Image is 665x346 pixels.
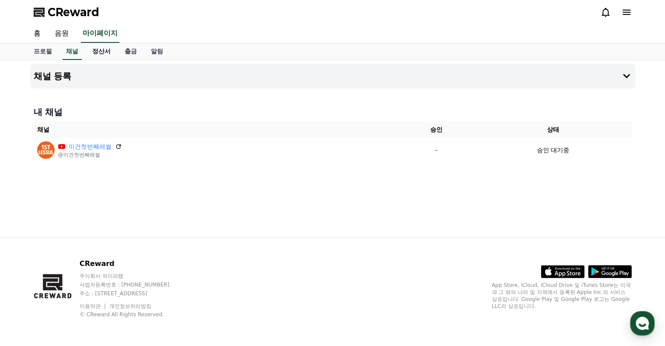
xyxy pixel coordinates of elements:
[69,142,111,151] a: 이건첫번째레썰
[48,24,76,43] a: 음원
[402,146,471,155] p: -
[80,287,91,294] span: 대화
[135,287,146,294] span: 설정
[80,281,186,288] p: 사업자등록번호 : [PHONE_NUMBER]
[80,290,186,297] p: 주소 : [STREET_ADDRESS]
[58,273,113,295] a: 대화
[58,151,122,158] p: @이건첫번째레썰
[80,311,186,318] p: © CReward All Rights Reserved.
[80,273,186,280] p: 주식회사 와이피랩
[80,259,186,269] p: CReward
[80,303,107,309] a: 이용약관
[81,24,119,43] a: 마이페이지
[109,303,151,309] a: 개인정보처리방침
[34,71,72,81] h4: 채널 등록
[492,282,632,310] p: App Store, iCloud, iCloud Drive 및 iTunes Store는 미국과 그 밖의 나라 및 지역에서 등록된 Apple Inc.의 서비스 상표입니다. Goo...
[30,64,635,88] button: 채널 등록
[34,106,632,118] h4: 내 채널
[144,43,170,60] a: 알림
[3,273,58,295] a: 홈
[537,146,569,155] p: 승인 대기중
[37,141,55,159] img: 이건첫번째레썰
[398,122,475,138] th: 승인
[27,24,48,43] a: 홈
[113,273,168,295] a: 설정
[34,122,398,138] th: 채널
[85,43,118,60] a: 정산서
[118,43,144,60] a: 출금
[27,43,59,60] a: 프로필
[34,5,99,19] a: CReward
[28,287,33,294] span: 홈
[48,5,99,19] span: CReward
[63,43,82,60] a: 채널
[474,122,631,138] th: 상태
